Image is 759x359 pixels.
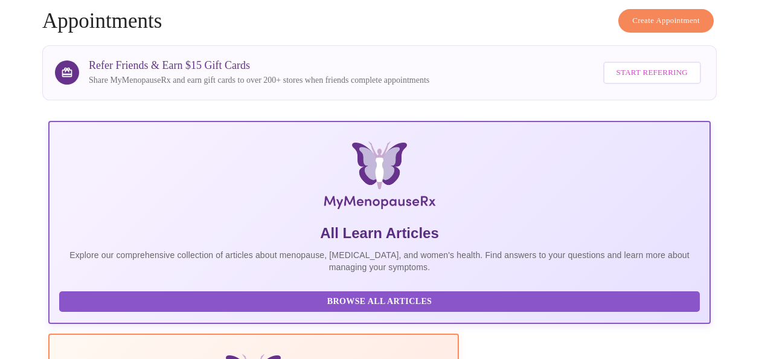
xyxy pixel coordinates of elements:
button: Start Referring [603,62,701,84]
button: Browse All Articles [59,291,700,312]
p: Explore our comprehensive collection of articles about menopause, [MEDICAL_DATA], and women's hea... [59,249,700,273]
a: Start Referring [600,56,704,90]
p: Share MyMenopauseRx and earn gift cards to over 200+ stores when friends complete appointments [89,74,429,86]
h3: Refer Friends & Earn $15 Gift Cards [89,59,429,72]
span: Browse All Articles [71,294,688,309]
img: MyMenopauseRx Logo [159,141,600,214]
button: Create Appointment [618,9,714,33]
h5: All Learn Articles [59,224,700,243]
h4: Appointments [42,9,717,33]
span: Start Referring [616,66,688,80]
span: Create Appointment [632,14,700,28]
a: Browse All Articles [59,296,703,306]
